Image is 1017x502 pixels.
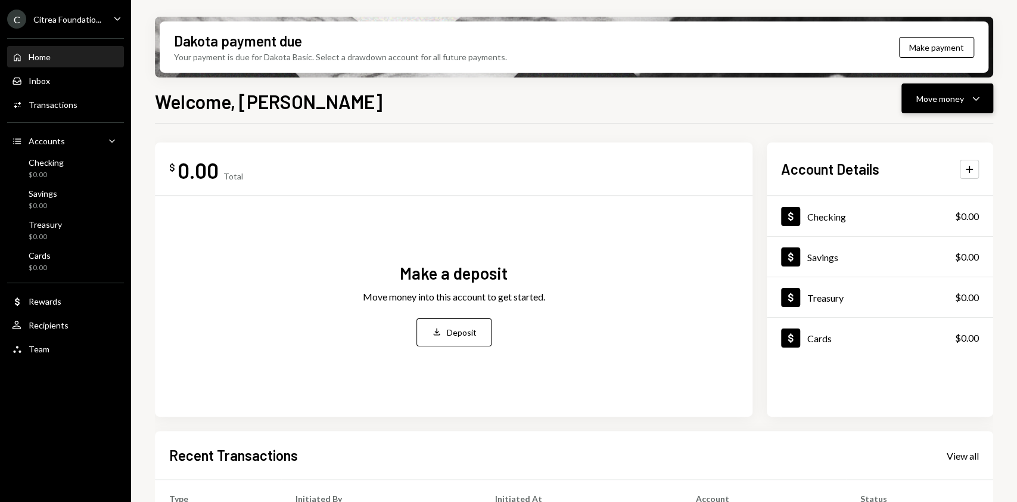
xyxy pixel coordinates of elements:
a: Treasury$0.00 [7,216,124,244]
button: Make payment [899,37,974,58]
div: Move money [916,92,964,105]
div: $0.00 [955,331,979,345]
div: Accounts [29,136,65,146]
div: $0.00 [29,232,62,242]
div: Cards [29,250,51,261]
h1: Welcome, [PERSON_NAME] [155,89,382,113]
div: $ [169,162,175,173]
a: Cards$0.00 [767,318,993,358]
div: Team [29,344,49,354]
div: $0.00 [955,290,979,305]
div: $0.00 [29,201,57,211]
div: Total [223,171,243,181]
div: Make a deposit [400,262,508,285]
a: Inbox [7,70,124,91]
div: Treasury [29,219,62,230]
a: Checking$0.00 [7,154,124,182]
div: 0.00 [178,157,219,184]
div: Treasury [807,292,844,303]
div: $0.00 [955,250,979,264]
a: Savings$0.00 [7,185,124,213]
div: C [7,10,26,29]
div: Home [29,52,51,62]
div: Recipients [29,320,69,330]
a: Treasury$0.00 [767,277,993,317]
div: Dakota payment due [174,31,302,51]
div: $0.00 [955,209,979,224]
a: View all [947,449,979,462]
a: Recipients [7,314,124,336]
button: Deposit [416,318,492,346]
div: Move money into this account to get started. [363,290,545,304]
div: Checking [29,157,64,168]
div: Your payment is due for Dakota Basic. Select a drawdown account for all future payments. [174,51,507,63]
button: Move money [901,83,993,113]
div: View all [947,450,979,462]
a: Team [7,338,124,360]
div: Rewards [29,296,61,306]
a: Rewards [7,290,124,312]
div: Cards [807,333,832,344]
a: Checking$0.00 [767,196,993,236]
div: Savings [807,252,838,263]
div: Checking [807,211,846,222]
h2: Recent Transactions [169,445,298,465]
a: Cards$0.00 [7,247,124,275]
div: Savings [29,188,57,199]
div: Inbox [29,76,50,86]
div: Transactions [29,100,77,110]
div: Deposit [447,326,477,339]
a: Savings$0.00 [767,237,993,277]
a: Accounts [7,130,124,151]
div: $0.00 [29,263,51,273]
h2: Account Details [781,159,879,179]
a: Transactions [7,94,124,115]
div: $0.00 [29,170,64,180]
div: Citrea Foundatio... [33,14,101,24]
a: Home [7,46,124,67]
